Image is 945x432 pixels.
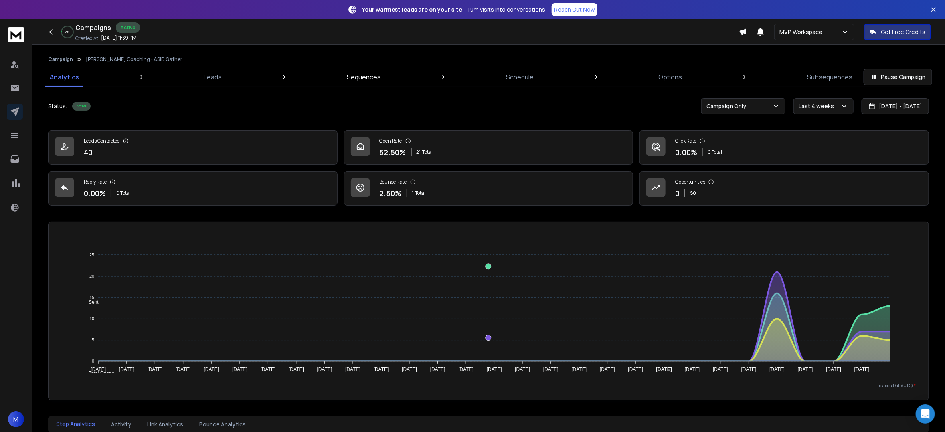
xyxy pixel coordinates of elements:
[89,316,94,321] tspan: 10
[423,149,433,155] span: Total
[654,67,687,87] a: Options
[91,367,106,372] tspan: [DATE]
[346,367,361,372] tspan: [DATE]
[864,24,931,40] button: Get Free Credits
[232,367,247,372] tspan: [DATE]
[84,179,107,185] p: Reply Rate
[799,102,837,110] p: Last 4 weeks
[402,367,417,372] tspan: [DATE]
[199,67,227,87] a: Leads
[380,188,402,199] p: 2.50 %
[572,367,587,372] tspan: [DATE]
[380,138,402,144] p: Open Rate
[317,367,332,372] tspan: [DATE]
[713,367,728,372] tspan: [DATE]
[65,30,70,34] p: 2 %
[690,190,696,196] p: $ 0
[554,6,595,14] p: Reach Out Now
[119,367,134,372] tspan: [DATE]
[802,67,857,87] a: Subsequences
[501,67,538,87] a: Schedule
[675,147,697,158] p: 0.00 %
[807,72,852,82] p: Subsequences
[685,367,700,372] tspan: [DATE]
[639,130,929,165] a: Click Rate0.00%0 Total
[862,98,929,114] button: [DATE] - [DATE]
[101,35,136,41] p: [DATE] 11:39 PM
[675,179,705,185] p: Opportunities
[506,72,534,82] p: Schedule
[600,367,615,372] tspan: [DATE]
[826,367,842,372] tspan: [DATE]
[412,190,414,196] span: 1
[543,367,559,372] tspan: [DATE]
[741,367,757,372] tspan: [DATE]
[415,190,426,196] span: Total
[176,367,191,372] tspan: [DATE]
[706,102,749,110] p: Campaign Only
[204,72,222,82] p: Leads
[148,367,163,372] tspan: [DATE]
[344,171,633,206] a: Bounce Rate2.50%1Total
[487,367,502,372] tspan: [DATE]
[289,367,304,372] tspan: [DATE]
[342,67,386,87] a: Sequences
[417,149,421,155] span: 21
[854,367,870,372] tspan: [DATE]
[116,190,131,196] p: 0 Total
[89,274,94,279] tspan: 20
[72,102,91,111] div: Active
[48,102,67,110] p: Status:
[344,130,633,165] a: Open Rate52.50%21Total
[675,188,680,199] p: 0
[552,3,597,16] a: Reach Out Now
[881,28,925,36] p: Get Free Credits
[380,179,407,185] p: Bounce Rate
[45,67,84,87] a: Analytics
[48,171,338,206] a: Reply Rate0.00%0 Total
[50,72,79,82] p: Analytics
[75,23,111,32] h1: Campaigns
[362,6,462,13] strong: Your warmest leads are on your site
[83,371,114,376] span: Total Opens
[204,367,219,372] tspan: [DATE]
[347,72,381,82] p: Sequences
[8,411,24,427] button: M
[84,147,93,158] p: 40
[48,56,73,63] button: Campaign
[374,367,389,372] tspan: [DATE]
[770,367,785,372] tspan: [DATE]
[656,367,672,372] tspan: [DATE]
[83,299,99,305] span: Sent
[84,188,106,199] p: 0.00 %
[362,6,545,14] p: – Turn visits into conversations
[459,367,474,372] tspan: [DATE]
[430,367,445,372] tspan: [DATE]
[639,171,929,206] a: Opportunities0$0
[779,28,826,36] p: MVP Workspace
[261,367,276,372] tspan: [DATE]
[89,252,94,257] tspan: 25
[916,404,935,424] div: Open Intercom Messenger
[61,383,916,389] p: x-axis : Date(UTC)
[8,27,24,42] img: logo
[89,295,94,300] tspan: 15
[86,56,182,63] p: [PERSON_NAME] Coaching - ASID Gather
[628,367,643,372] tspan: [DATE]
[798,367,813,372] tspan: [DATE]
[380,147,406,158] p: 52.50 %
[658,72,682,82] p: Options
[84,138,120,144] p: Leads Contacted
[864,69,932,85] button: Pause Campaign
[92,337,94,342] tspan: 5
[675,138,696,144] p: Click Rate
[92,359,94,364] tspan: 0
[116,22,140,33] div: Active
[75,35,99,42] p: Created At:
[708,149,722,155] p: 0 Total
[48,130,338,165] a: Leads Contacted40
[515,367,530,372] tspan: [DATE]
